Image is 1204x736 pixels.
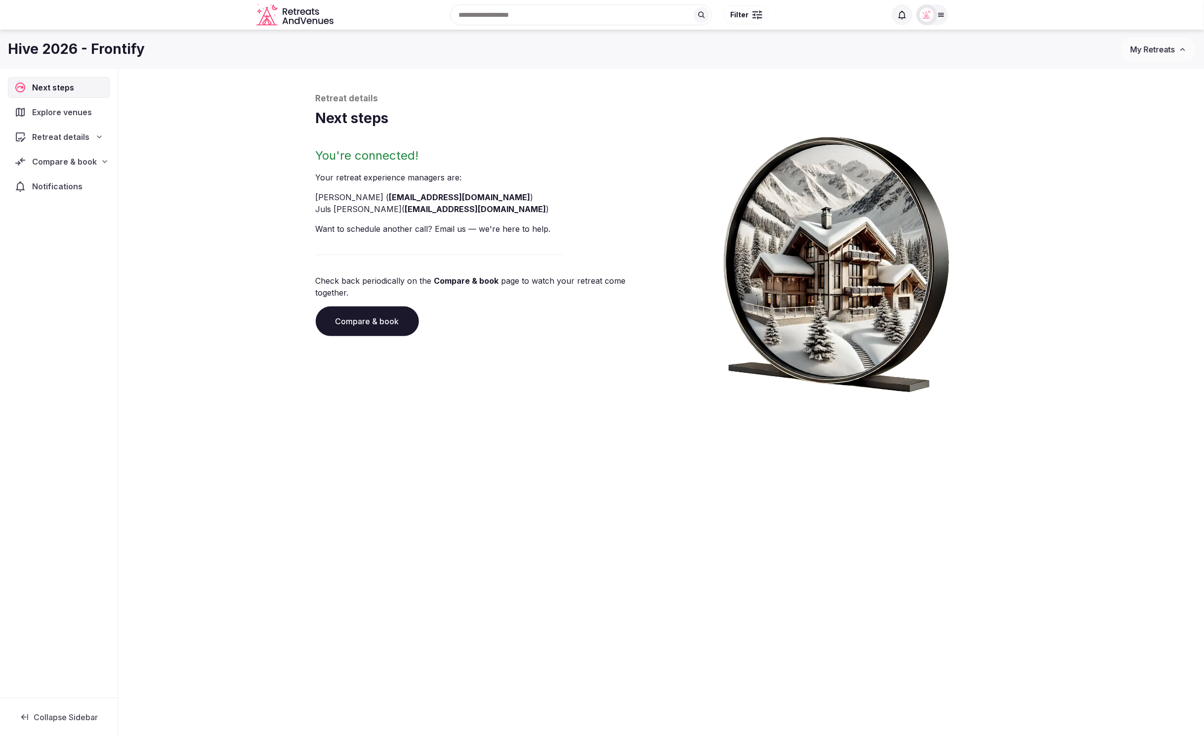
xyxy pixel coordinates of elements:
[32,180,86,192] span: Notifications
[920,8,934,22] img: miaceralde
[32,106,96,118] span: Explore venues
[256,4,335,26] a: Visit the homepage
[32,131,89,143] span: Retreat details
[34,712,98,722] span: Collapse Sidebar
[8,40,145,59] h1: Hive 2026 - Frontify
[1121,37,1196,62] button: My Retreats
[8,77,110,98] a: Next steps
[32,82,78,93] span: Next steps
[730,10,748,20] span: Filter
[256,4,335,26] svg: Retreats and Venues company logo
[8,176,110,197] a: Notifications
[32,156,97,168] span: Compare & book
[1130,44,1175,54] span: My Retreats
[8,706,110,728] button: Collapse Sidebar
[8,102,110,123] a: Explore venues
[724,5,769,24] button: Filter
